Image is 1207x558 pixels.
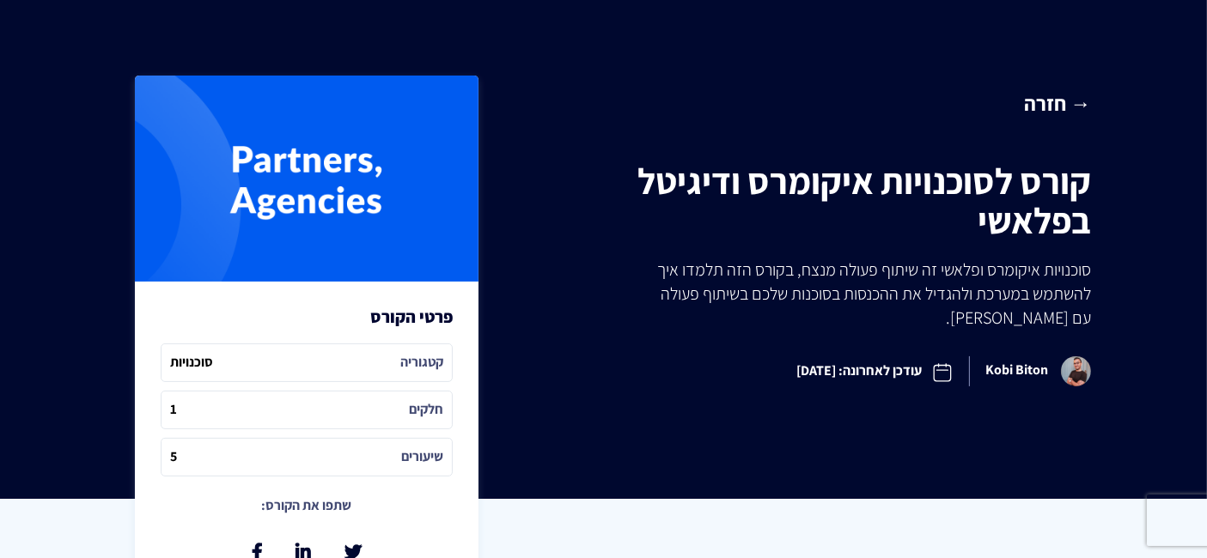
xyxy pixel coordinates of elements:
p: סוכנויות איקומרס ופלאשי זה שיתוף פעולה מנצח, בקורס הזה תלמדו איך להשתמש במערכת ולהגדיל את ההכנסות... [644,258,1091,330]
i: סוכנויות [170,353,213,373]
i: קטגוריה [400,353,443,373]
span: Kobi Biton [969,356,1091,386]
p: שתפו את הקורס: [261,494,351,518]
h3: פרטי הקורס [370,307,453,326]
i: 5 [170,447,177,467]
i: 1 [170,400,177,420]
span: עודכן לאחרונה: [DATE] [781,347,969,396]
h1: קורס לסוכנויות איקומרס ודיגיטל בפלאשי [533,161,1091,241]
i: שיעורים [401,447,443,467]
i: חלקים [409,400,443,420]
a: → חזרה [533,88,1091,118]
